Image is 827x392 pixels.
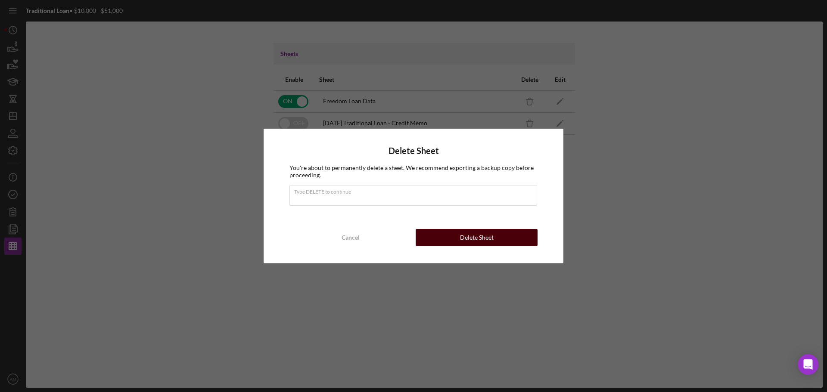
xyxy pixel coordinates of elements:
[342,229,360,246] div: Cancel
[289,164,534,178] span: You're about to permanently delete a sheet. We recommend exporting a backup copy before proceeding.
[289,229,411,246] button: Cancel
[798,354,818,375] div: Open Intercom Messenger
[460,229,494,246] div: Delete Sheet
[294,185,537,195] label: Type DELETE to continue
[416,229,538,246] button: Delete Sheet
[289,146,538,156] h4: Delete Sheet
